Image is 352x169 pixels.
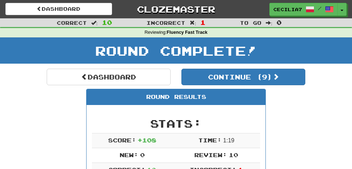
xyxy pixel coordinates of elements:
span: : [266,20,272,25]
span: 1 [200,19,205,26]
span: / [318,6,321,11]
h2: Stats: [92,118,260,129]
span: 1 : 19 [223,137,234,143]
span: + 108 [138,137,156,143]
span: Correct [57,20,87,26]
span: Score: [108,137,136,143]
span: Review: [194,151,227,158]
a: Cecilia7 / [269,3,338,16]
a: Dashboard [47,69,171,85]
span: 10 [102,19,112,26]
a: Clozemaster [123,3,230,15]
span: To go [240,20,261,26]
span: 10 [229,151,238,158]
span: 0 [140,151,145,158]
span: 0 [277,19,282,26]
a: Dashboard [5,3,112,15]
div: Round Results [87,89,265,105]
span: Incorrect [147,20,185,26]
span: : [190,20,196,25]
button: Continue (9) [181,69,305,85]
strong: Fluency Fast Track [167,30,207,35]
h1: Round Complete! [3,44,349,58]
span: Time: [198,137,222,143]
span: New: [120,151,138,158]
span: Cecilia7 [273,6,302,13]
span: : [91,20,98,25]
